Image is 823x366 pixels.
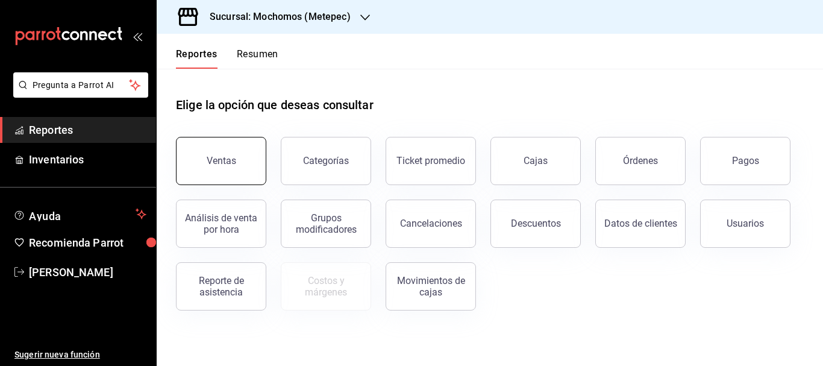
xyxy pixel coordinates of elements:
button: Descuentos [490,200,581,248]
button: Movimientos de cajas [386,262,476,311]
button: Cancelaciones [386,200,476,248]
div: Ventas [207,155,236,166]
button: Contrata inventarios para ver este reporte [281,262,371,311]
div: Grupos modificadores [289,212,363,235]
span: Sugerir nueva función [14,349,146,361]
a: Cajas [490,137,581,185]
button: Órdenes [595,137,686,185]
button: open_drawer_menu [133,31,142,41]
div: Datos de clientes [604,218,677,229]
button: Usuarios [700,200,790,248]
button: Grupos modificadores [281,200,371,248]
div: Costos y márgenes [289,275,363,298]
div: Descuentos [511,218,561,229]
div: Categorías [303,155,349,166]
span: Inventarios [29,151,146,168]
button: Análisis de venta por hora [176,200,266,248]
div: Cajas [524,154,548,168]
div: Usuarios [727,218,764,229]
button: Ticket promedio [386,137,476,185]
button: Datos de clientes [595,200,686,248]
span: Reportes [29,122,146,138]
button: Categorías [281,137,371,185]
div: Análisis de venta por hora [184,212,258,235]
a: Pregunta a Parrot AI [8,87,148,100]
button: Resumen [237,48,278,69]
h3: Sucursal: Mochomos (Metepec) [200,10,351,24]
span: Pregunta a Parrot AI [33,79,130,92]
span: [PERSON_NAME] [29,264,146,280]
h1: Elige la opción que deseas consultar [176,96,374,114]
div: Cancelaciones [400,218,462,229]
div: Órdenes [623,155,658,166]
span: Ayuda [29,207,131,221]
button: Pagos [700,137,790,185]
button: Ventas [176,137,266,185]
div: navigation tabs [176,48,278,69]
div: Pagos [732,155,759,166]
div: Reporte de asistencia [184,275,258,298]
div: Ticket promedio [396,155,465,166]
div: Movimientos de cajas [393,275,468,298]
button: Pregunta a Parrot AI [13,72,148,98]
button: Reportes [176,48,217,69]
span: Recomienda Parrot [29,235,146,251]
button: Reporte de asistencia [176,262,266,311]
